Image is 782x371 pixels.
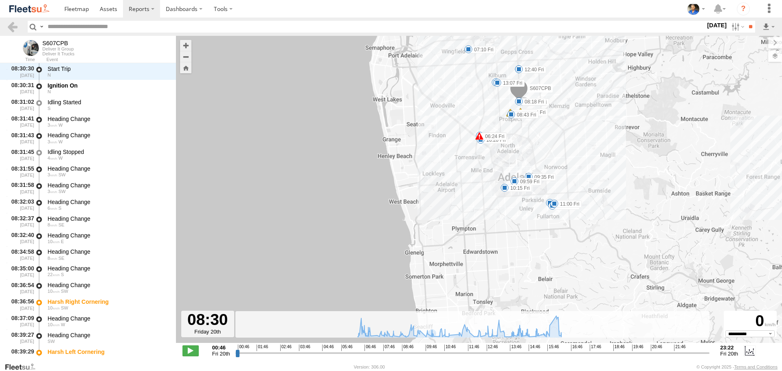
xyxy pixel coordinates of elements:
[322,345,334,351] span: 04:46
[554,200,582,208] label: 11:00 Fri
[42,51,75,56] div: Deliver It Trucks
[7,131,35,146] div: 08:31:43 [DATE]
[734,364,778,369] a: Terms and Conditions
[510,345,521,351] span: 13:46
[48,106,51,111] span: Heading: 178
[48,82,168,89] div: Ignition On
[487,345,498,351] span: 12:46
[48,215,168,222] div: Heading Change
[613,345,625,351] span: 18:46
[426,345,437,351] span: 09:46
[7,263,35,279] div: 08:35:00 [DATE]
[212,351,230,357] span: Fri 20th Jun 2025
[514,178,542,185] label: 09:59 Fri
[519,66,546,73] label: 12:40 Fri
[354,364,385,369] div: Version: 306.00
[341,345,353,351] span: 05:46
[7,231,35,246] div: 08:32:40 [DATE]
[529,85,551,91] span: S607CPB
[48,132,168,139] div: Heading Change
[720,351,738,357] span: Fri 20th Jun 2025
[444,345,456,351] span: 10:46
[61,272,64,277] span: Heading: 174
[522,99,549,106] label: 08:05 Fri
[48,206,57,211] span: 6
[48,248,168,255] div: Heading Change
[48,165,168,172] div: Heading Change
[48,99,168,106] div: Idling Started
[48,356,60,360] span: 16
[728,21,746,33] label: Search Filter Options
[48,123,57,127] span: 3
[7,180,35,195] div: 08:31:58 [DATE]
[7,64,35,79] div: 08:30:30 [DATE]
[521,109,548,116] label: 08:36 Fri
[7,147,35,162] div: 08:31:45 [DATE]
[180,62,191,73] button: Zoom Home
[48,72,51,77] span: Heading: 356
[182,345,199,356] label: Play/Stop
[529,173,556,181] label: 09:35 Fri
[547,345,559,351] span: 15:46
[48,182,168,189] div: Heading Change
[705,21,728,30] label: [DATE]
[48,148,168,156] div: Idling Stopped
[696,364,778,369] div: © Copyright 2025 -
[7,197,35,212] div: 08:32:03 [DATE]
[383,345,395,351] span: 07:46
[48,331,168,339] div: Heading Change
[402,345,413,351] span: 08:46
[7,297,35,312] div: 08:36:56 [DATE]
[468,345,479,351] span: 11:46
[48,298,168,305] div: Harsh Right Cornering
[58,189,66,194] span: Heading: 206
[550,200,577,207] label: 10:40 Fri
[7,114,35,129] div: 08:31:41 [DATE]
[480,132,507,140] label: 16:28 Fri
[7,314,35,329] div: 08:37:09 [DATE]
[510,110,538,117] label: 08:39 Fri
[42,40,75,46] div: S607CPB - View Asset History
[48,272,60,277] span: 22
[720,345,738,351] strong: 23:22
[46,58,176,62] div: Event
[48,281,168,289] div: Heading Change
[257,345,268,351] span: 01:46
[505,184,532,192] label: 10:15 Fri
[48,256,57,261] span: 8
[58,256,64,261] span: Heading: 142
[7,214,35,229] div: 08:32:37 [DATE]
[238,345,249,351] span: 00:46
[7,330,35,345] div: 08:39:27 [DATE]
[737,2,750,15] i: ?
[58,222,64,227] span: Heading: 142
[180,40,191,51] button: Zoom in
[212,345,230,351] strong: 00:46
[48,232,168,239] div: Heading Change
[7,58,35,62] div: Time
[7,280,35,295] div: 08:36:54 [DATE]
[7,97,35,112] div: 08:31:02 [DATE]
[481,136,508,144] label: 16:20 Fri
[48,322,60,327] span: 10
[48,315,168,322] div: Heading Change
[48,265,168,272] div: Heading Change
[674,345,685,351] span: 21:46
[48,348,168,356] div: Harsh Left Cornering
[4,363,42,371] a: Visit our Website
[8,3,51,14] img: fleetsu-logo-horizontal.svg
[48,189,57,194] span: 3
[684,3,708,15] div: Matt Draper
[762,21,775,33] label: Export results as...
[48,139,57,144] span: 3
[48,289,60,294] span: 10
[519,98,546,105] label: 08:18 Fri
[48,198,168,206] div: Heading Change
[511,111,538,119] label: 08:43 Fri
[58,206,61,211] span: Heading: 175
[7,21,18,33] a: Back to previous Page
[7,164,35,179] div: 08:31:55 [DATE]
[61,289,68,294] span: Heading: 211
[61,239,64,244] span: Heading: 102
[496,79,523,86] label: 12:00 Fri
